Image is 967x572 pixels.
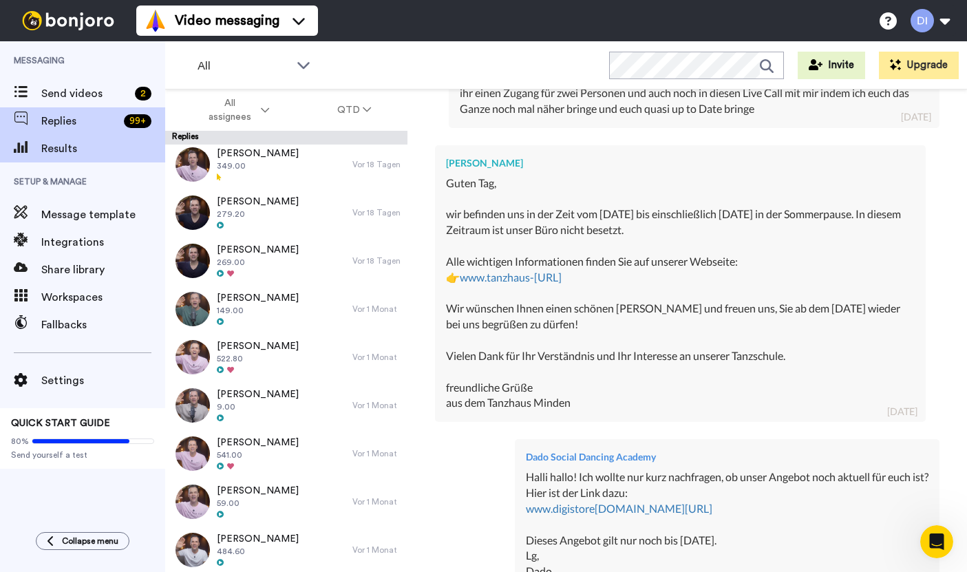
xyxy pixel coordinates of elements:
[165,189,407,237] a: [PERSON_NAME]279.20Vor 18 Tagen
[217,209,299,220] span: 279.20
[202,96,258,124] span: All assignees
[198,58,290,74] span: All
[176,485,210,519] img: e9ef42a4-c8dc-489e-a847-2d0623e9043d-thumb.jpg
[303,98,405,123] button: QTD
[352,207,401,218] div: Vor 18 Tagen
[168,91,303,129] button: All assignees
[446,176,915,412] div: Guten Tag, wir befinden uns in der Zeit vom [DATE] bis einschließlich [DATE] in der Sommerpause. ...
[217,401,299,412] span: 9.00
[41,372,165,389] span: Settings
[352,544,401,555] div: Vor 1 Monat
[217,339,299,353] span: [PERSON_NAME]
[176,340,210,374] img: ba9f8f89-005b-4003-a7c0-ac1a4877aff1-thumb.jpg
[176,533,210,567] img: 37e0c261-6756-4098-a1d2-8e1f9b44aa88-thumb.jpg
[901,110,931,124] div: [DATE]
[217,257,299,268] span: 269.00
[217,546,299,557] span: 484.60
[352,400,401,411] div: Vor 1 Monat
[352,255,401,266] div: Vor 18 Tagen
[460,271,530,284] a: www.tanzhaus
[352,496,401,507] div: Vor 1 Monat
[175,11,279,30] span: Video messaging
[798,52,865,79] button: Invite
[526,450,928,464] div: Dado Social Dancing Academy
[165,381,407,430] a: [PERSON_NAME]9.00Vor 1 Monat
[526,502,595,515] a: www.digistore
[41,85,129,102] span: Send videos
[217,498,299,509] span: 59.00
[176,292,210,326] img: 71673bba-44f2-40b3-acfd-fe7477f29589-thumb.jpg
[41,206,165,223] span: Message template
[217,243,299,257] span: [PERSON_NAME]
[217,160,299,171] span: 349.00
[217,291,299,305] span: [PERSON_NAME]
[176,388,210,423] img: cd67e97b-3c6d-4647-a525-cf4178d9dc58-thumb.jpg
[41,317,165,333] span: Fallbacks
[887,405,917,419] div: [DATE]
[165,131,407,145] div: Replies
[165,140,407,189] a: [PERSON_NAME]349.00Vor 18 Tagen
[41,113,118,129] span: Replies
[217,484,299,498] span: [PERSON_NAME]
[36,532,129,550] button: Collapse menu
[217,449,299,460] span: 541.00
[11,419,110,428] span: QUICK START GUIDE
[352,304,401,315] div: Vor 1 Monat
[217,147,299,160] span: [PERSON_NAME]
[595,502,712,515] a: [DOMAIN_NAME][URL]
[530,271,562,284] a: -[URL]
[879,52,959,79] button: Upgrade
[446,156,915,170] div: [PERSON_NAME]
[41,234,165,251] span: Integrations
[165,333,407,381] a: [PERSON_NAME]522.80Vor 1 Monat
[11,436,29,447] span: 80%
[135,87,151,100] div: 2
[11,449,154,460] span: Send yourself a test
[352,352,401,363] div: Vor 1 Monat
[217,195,299,209] span: [PERSON_NAME]
[17,11,120,30] img: bj-logo-header-white.svg
[217,305,299,316] span: 149.00
[62,536,118,547] span: Collapse menu
[176,147,210,182] img: 3c6b9c29-205e-45cb-a26e-2e5c78ab694f-thumb.jpg
[41,262,165,278] span: Share library
[217,353,299,364] span: 522.80
[165,237,407,285] a: [PERSON_NAME]269.00Vor 18 Tagen
[124,114,151,128] div: 99 +
[352,448,401,459] div: Vor 1 Monat
[165,285,407,333] a: [PERSON_NAME]149.00Vor 1 Monat
[352,159,401,170] div: Vor 18 Tagen
[217,388,299,401] span: [PERSON_NAME]
[165,430,407,478] a: [PERSON_NAME]541.00Vor 1 Monat
[41,140,165,157] span: Results
[176,436,210,471] img: 947f9103-6316-4e79-8248-bb37ce35f580-thumb.jpg
[176,244,210,278] img: 3ca349f1-11ec-47f6-9ec5-515f268bb0f8-thumb.jpg
[41,289,165,306] span: Workspaces
[920,525,953,558] iframe: Intercom live chat
[176,195,210,230] img: 7d775785-7c4f-4030-b928-c350a24828f7-thumb.jpg
[165,478,407,526] a: [PERSON_NAME]59.00Vor 1 Monat
[217,532,299,546] span: [PERSON_NAME]
[145,10,167,32] img: vm-color.svg
[217,436,299,449] span: [PERSON_NAME]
